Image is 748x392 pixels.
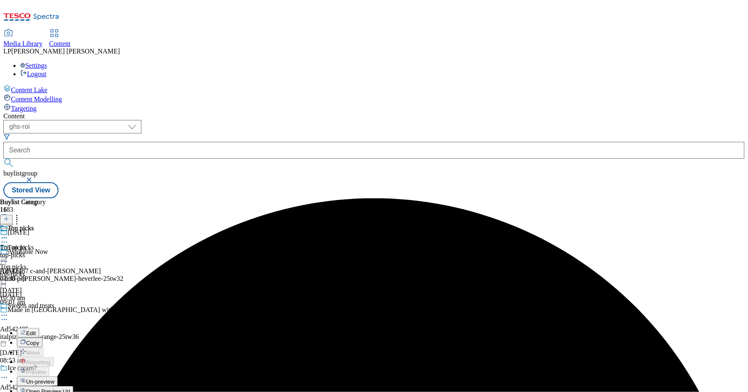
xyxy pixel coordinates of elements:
span: Preview [26,369,46,375]
div: Sweets and treats [8,302,54,309]
svg: Search Filters [3,133,10,140]
button: Edit [17,328,39,338]
button: Reporting [17,357,54,367]
span: Targeting [11,105,37,112]
span: buylistgroup [3,170,37,177]
span: LP [3,48,11,55]
span: Copy [26,340,39,346]
div: Top picks [8,224,34,232]
span: Edit [26,330,36,336]
span: Move [26,349,40,356]
a: Content Modelling [3,94,745,103]
button: Copy [17,338,43,347]
button: Move [17,347,43,357]
a: Content [49,30,71,48]
input: Search [3,142,745,159]
div: Content [3,112,745,120]
a: Settings [20,62,47,69]
span: [PERSON_NAME] [PERSON_NAME] [11,48,120,55]
span: Un-preview [26,379,54,385]
span: Reporting [26,359,51,365]
a: Content Lake [3,85,745,94]
button: Stored View [3,182,59,198]
a: Logout [20,70,46,77]
button: Un-preview [17,376,58,386]
span: Media Library [3,40,43,47]
button: Preview [17,367,49,376]
a: Targeting [3,103,745,112]
span: Content [49,40,71,47]
span: Content Lake [11,86,48,93]
span: Content Modelling [11,96,62,103]
a: Media Library [3,30,43,48]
